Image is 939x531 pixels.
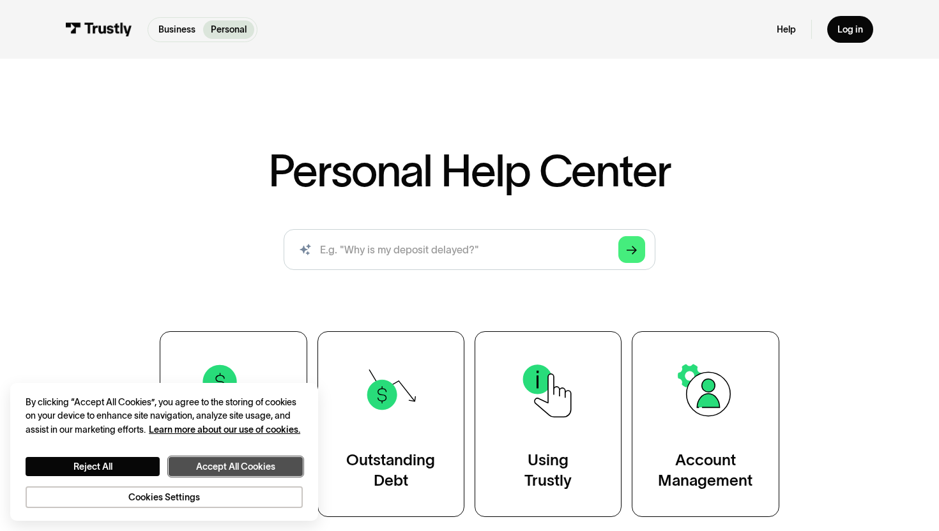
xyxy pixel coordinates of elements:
[26,457,160,476] button: Reject All
[203,20,254,39] a: Personal
[149,424,300,435] a: More information about your privacy, opens in a new tab
[524,450,572,491] div: Using Trustly
[346,450,435,491] div: Outstanding Debt
[268,148,671,193] h1: Personal Help Center
[284,229,655,270] form: Search
[777,24,796,35] a: Help
[837,24,863,35] div: Log in
[317,331,464,517] a: OutstandingDebt
[158,23,195,36] p: Business
[169,457,303,476] button: Accept All Cookies
[26,396,303,436] div: By clicking “Accept All Cookies”, you agree to the storing of cookies on your device to enhance s...
[475,331,622,517] a: UsingTrustly
[10,383,318,521] div: Cookie banner
[66,22,132,36] img: Trustly Logo
[26,486,303,508] button: Cookies Settings
[151,20,203,39] a: Business
[26,396,303,508] div: Privacy
[632,331,779,517] a: AccountManagement
[827,16,873,43] a: Log in
[284,229,655,270] input: search
[211,23,247,36] p: Personal
[658,450,752,491] div: Account Management
[160,331,307,517] a: TransactionSupport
